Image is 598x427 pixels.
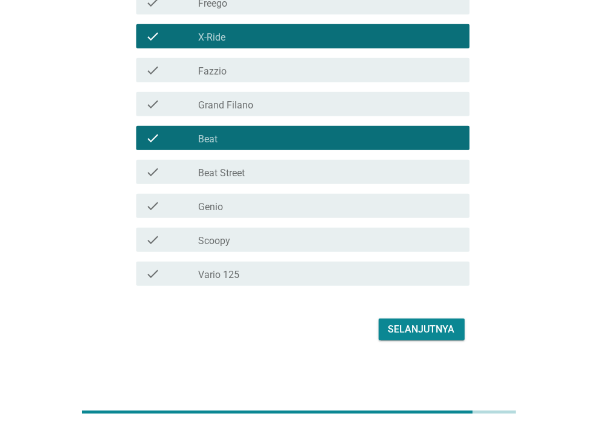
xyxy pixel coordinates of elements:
[198,167,245,179] label: Beat Street
[198,133,218,145] label: Beat
[146,233,161,247] i: check
[198,269,239,281] label: Vario 125
[198,99,253,111] label: Grand Filano
[198,201,223,213] label: Genio
[198,235,230,247] label: Scoopy
[198,31,225,44] label: X-Ride
[388,322,455,337] div: Selanjutnya
[146,63,161,78] i: check
[379,319,465,340] button: Selanjutnya
[146,199,161,213] i: check
[146,131,161,145] i: check
[198,65,227,78] label: Fazzio
[146,266,161,281] i: check
[146,29,161,44] i: check
[146,165,161,179] i: check
[146,97,161,111] i: check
